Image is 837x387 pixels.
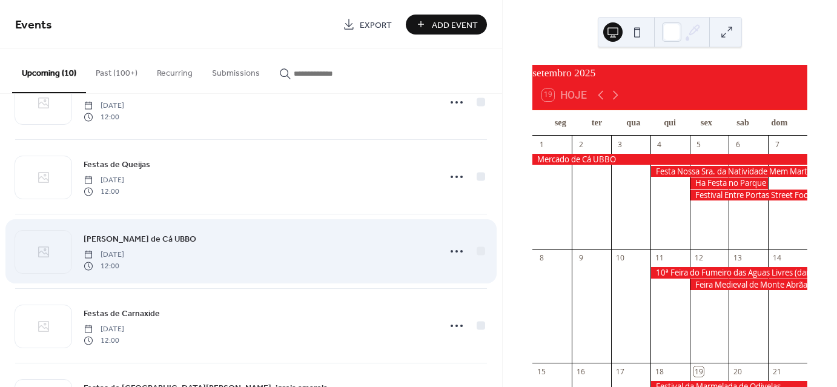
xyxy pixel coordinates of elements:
div: 2 [576,139,586,150]
div: 19 [693,366,704,377]
button: Add Event [406,15,487,35]
div: dom [761,110,798,135]
div: 17 [615,366,625,377]
div: qua [615,110,652,135]
span: [DATE] [84,101,124,111]
div: 13 [733,253,743,263]
div: 11 [654,253,664,263]
span: 12:00 [84,111,124,122]
div: sex [688,110,724,135]
span: 12:00 [84,186,124,197]
div: 20 [733,366,743,377]
span: [PERSON_NAME] de Cá UBBO [84,233,196,246]
div: 10ª Feira do Fumeiro das Aguas Livres (damaia) [650,267,807,278]
div: 14 [772,253,782,263]
button: Recurring [147,49,202,92]
span: [DATE] [84,324,124,335]
div: qui [652,110,688,135]
div: 18 [654,366,664,377]
div: 1 [537,139,547,150]
div: 8 [537,253,547,263]
a: Festas de Carnaxide [84,306,160,320]
span: 12:00 [84,335,124,346]
button: Upcoming (10) [12,49,86,93]
div: 15 [537,366,547,377]
div: 6 [733,139,743,150]
div: ter [578,110,615,135]
div: 9 [576,253,586,263]
div: 7 [772,139,782,150]
div: 12 [693,253,704,263]
span: Festas de Queijas [84,159,150,171]
div: 10 [615,253,625,263]
div: Ha Festa no Parque 6 bandas de tributo [690,177,769,188]
a: Festas de Queijas [84,157,150,171]
div: Mercado de Cá UBBO [532,154,807,165]
div: 4 [654,139,664,150]
span: Export [360,19,392,31]
div: Festival Entre Portas Street Food e artesanato [690,190,807,200]
span: Festas de Carnaxide [84,308,160,320]
div: Feira Medieval de Monte Abrãao [690,279,807,290]
a: Export [334,15,401,35]
div: 21 [772,366,782,377]
button: Past (100+) [86,49,147,92]
button: Submissions [202,49,270,92]
div: seg [542,110,578,135]
div: Festa Nossa Sra. da Natividade Mem Martins [650,166,807,177]
div: 3 [615,139,625,150]
span: [DATE] [84,175,124,186]
div: setembro 2025 [532,65,807,81]
div: 16 [576,366,586,377]
a: [PERSON_NAME] de Cá UBBO [84,232,196,246]
div: sab [724,110,761,135]
span: Events [15,13,52,37]
span: 12:00 [84,260,124,271]
div: 5 [693,139,704,150]
span: Add Event [432,19,478,31]
span: [DATE] [84,250,124,260]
